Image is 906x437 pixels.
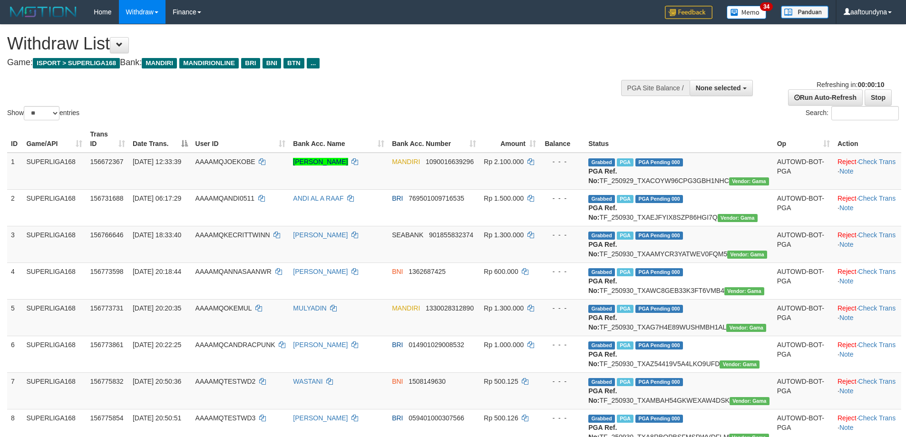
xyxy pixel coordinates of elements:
span: PGA Pending [635,378,683,386]
b: PGA Ref. No: [588,387,617,404]
span: Rp 1.300.000 [484,304,524,312]
th: ID [7,126,22,153]
span: Vendor URL: https://trx31.1velocity.biz [729,177,769,185]
div: - - - [544,230,581,240]
a: Note [839,167,854,175]
span: Marked by aafmaleo [617,415,633,423]
td: SUPERLIGA168 [22,153,86,190]
span: Marked by aafromsomean [617,195,633,203]
span: Rp 2.100.000 [484,158,524,165]
td: AUTOWD-BOT-PGA [773,226,834,262]
a: Stop [865,89,892,106]
span: [DATE] 20:18:44 [133,268,181,275]
td: TF_250930_TXAEJFYIX8SZP86HGI7Q [585,189,773,226]
span: Copy 769501009716535 to clipboard [409,194,464,202]
th: Bank Acc. Number: activate to sort column ascending [388,126,480,153]
span: [DATE] 12:33:39 [133,158,181,165]
a: Note [839,241,854,248]
td: SUPERLIGA168 [22,226,86,262]
td: · · [834,372,901,409]
a: Note [839,277,854,285]
div: - - - [544,377,581,386]
a: Reject [838,304,857,312]
a: Check Trans [858,158,896,165]
span: PGA Pending [635,232,683,240]
td: SUPERLIGA168 [22,299,86,336]
span: PGA Pending [635,415,683,423]
span: Marked by aafheankoy [617,232,633,240]
label: Search: [806,106,899,120]
a: MULYADIN [293,304,326,312]
td: TF_250930_TXAWC8GEB33K3FT6VMB4 [585,262,773,299]
img: MOTION_logo.png [7,5,79,19]
a: Reject [838,378,857,385]
img: panduan.png [781,6,828,19]
span: 156672367 [90,158,123,165]
div: - - - [544,157,581,166]
a: Reject [838,194,857,202]
h4: Game: Bank: [7,58,594,68]
td: 3 [7,226,22,262]
div: - - - [544,303,581,313]
span: BNI [392,378,403,385]
td: 7 [7,372,22,409]
span: BTN [283,58,304,68]
span: PGA Pending [635,158,683,166]
span: Vendor URL: https://trx31.1velocity.biz [720,360,760,369]
span: Copy 1330028312890 to clipboard [426,304,474,312]
b: PGA Ref. No: [588,314,617,331]
span: Vendor URL: https://trx31.1velocity.biz [727,251,767,259]
th: Status [585,126,773,153]
span: Marked by aafsoycanthlai [617,268,633,276]
span: Grabbed [588,195,615,203]
span: AAAAMQOKEMUL [195,304,252,312]
span: [DATE] 06:17:29 [133,194,181,202]
span: [DATE] 20:20:35 [133,304,181,312]
span: Grabbed [588,341,615,350]
span: 156731688 [90,194,123,202]
span: 156773731 [90,304,123,312]
th: Balance [540,126,585,153]
span: MANDIRI [142,58,177,68]
div: - - - [544,413,581,423]
a: Reject [838,231,857,239]
td: 5 [7,299,22,336]
span: 156773861 [90,341,123,349]
a: Note [839,387,854,395]
td: SUPERLIGA168 [22,189,86,226]
b: PGA Ref. No: [588,350,617,368]
span: 34 [760,2,773,11]
td: AUTOWD-BOT-PGA [773,262,834,299]
span: BNI [263,58,281,68]
td: TF_250930_TXAAMYCR3YATWEV0FQM5 [585,226,773,262]
span: Copy 014901029008532 to clipboard [409,341,464,349]
span: Rp 1.500.000 [484,194,524,202]
th: Action [834,126,901,153]
a: Check Trans [858,194,896,202]
a: Check Trans [858,378,896,385]
td: TF_250930_TXAZ54419V5A4LKO9UFD [585,336,773,372]
span: AAAAMQCANDRACPUNK [195,341,275,349]
span: [DATE] 20:22:25 [133,341,181,349]
td: · · [834,153,901,190]
span: PGA Pending [635,195,683,203]
span: BRI [392,194,403,202]
a: Check Trans [858,414,896,422]
img: Feedback.jpg [665,6,712,19]
img: Button%20Memo.svg [727,6,767,19]
td: AUTOWD-BOT-PGA [773,372,834,409]
span: MANDIRI [392,158,420,165]
a: Reject [838,341,857,349]
td: TF_250930_TXAG7H4E89WUSHMBH1AL [585,299,773,336]
span: Grabbed [588,305,615,313]
span: Vendor URL: https://trx31.1velocity.biz [730,397,770,405]
a: Note [839,314,854,321]
th: Game/API: activate to sort column ascending [22,126,86,153]
span: Grabbed [588,232,615,240]
td: AUTOWD-BOT-PGA [773,189,834,226]
span: Copy 1508149630 to clipboard [409,378,446,385]
th: Bank Acc. Name: activate to sort column ascending [289,126,388,153]
td: · · [834,299,901,336]
a: Note [839,350,854,358]
td: AUTOWD-BOT-PGA [773,336,834,372]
